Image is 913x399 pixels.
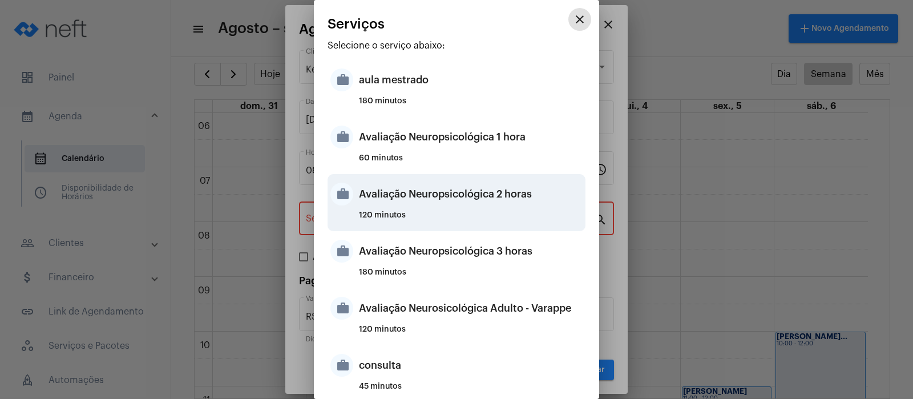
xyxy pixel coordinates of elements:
div: aula mestrado [359,63,583,97]
div: 120 minutos [359,325,583,342]
div: Avaliação Neurosicológica Adulto - Varappe [359,291,583,325]
div: Avaliação Neuropsicológica 3 horas [359,234,583,268]
mat-icon: work [330,68,353,91]
div: Avaliação Neuropsicológica 1 hora [359,120,583,154]
mat-icon: work [330,183,353,205]
div: 120 minutos [359,211,583,228]
mat-icon: work [330,240,353,263]
div: Avaliação Neuropsicológica 2 horas [359,177,583,211]
div: 60 minutos [359,154,583,171]
mat-icon: close [573,13,587,26]
span: Serviços [328,17,385,31]
mat-icon: work [330,354,353,377]
mat-icon: work [330,126,353,148]
mat-icon: work [330,297,353,320]
p: Selecione o serviço abaixo: [328,41,585,51]
div: consulta [359,348,583,382]
div: 180 minutos [359,97,583,114]
div: 180 minutos [359,268,583,285]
